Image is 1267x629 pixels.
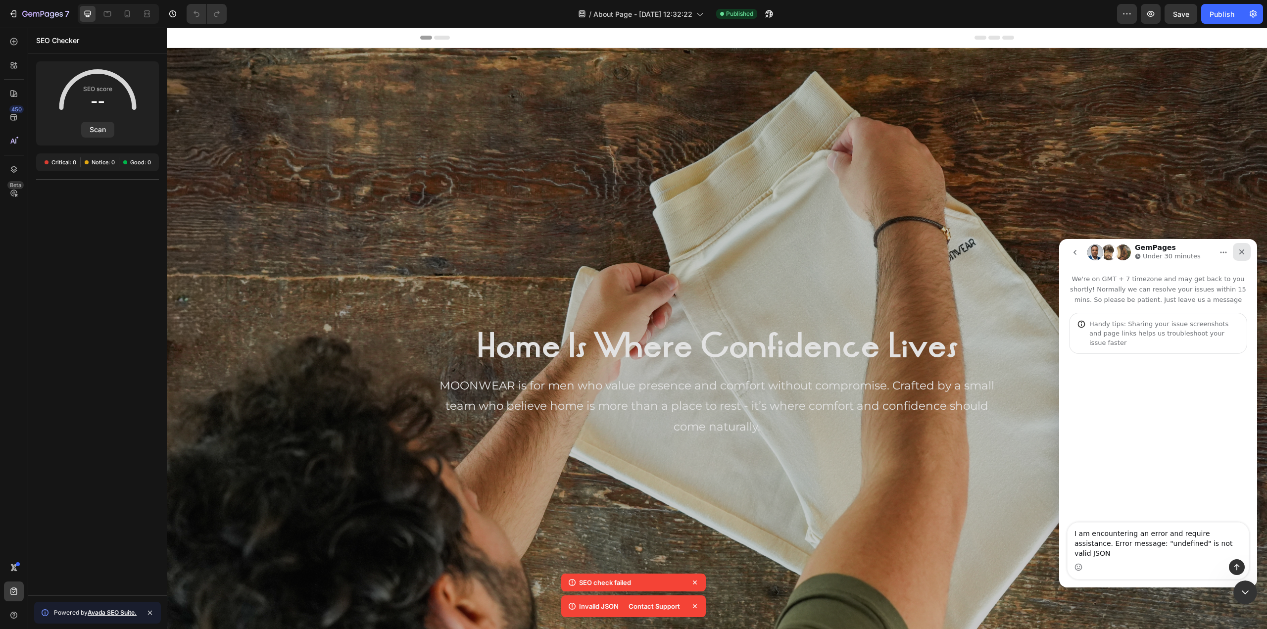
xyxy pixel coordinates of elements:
[130,158,151,166] span: Good: 0
[4,4,74,24] button: 7
[589,9,591,19] span: /
[1165,4,1197,24] button: Save
[51,158,76,166] span: Critical: 0
[1233,581,1257,604] iframe: Intercom live chat
[593,9,692,19] span: About Page - [DATE] 12:32:22
[1059,239,1257,587] iframe: Intercom live chat
[1173,10,1189,18] span: Save
[579,578,631,587] p: SEO check failed
[65,8,69,20] p: 7
[167,28,1267,629] iframe: Design area
[92,158,115,166] span: Notice: 0
[187,4,227,24] div: Undo/Redo
[36,35,79,47] p: SEO Checker
[726,9,753,18] span: Published
[81,122,114,138] button: Scan
[262,348,838,409] p: MOONWEAR is for men who value presence and comfort without compromise. Crafted by a small team wh...
[54,608,137,617] span: Powered by
[7,181,24,189] div: Beta
[83,84,112,94] span: SEO score
[623,599,686,613] div: Contact Support
[310,296,790,341] strong: Home Is Where Confidence Lives
[579,601,619,611] p: Invalid JSON
[88,609,137,616] a: Avada SEO Suite.
[9,105,24,113] div: 450
[1201,4,1243,24] button: Publish
[1210,9,1234,19] div: Publish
